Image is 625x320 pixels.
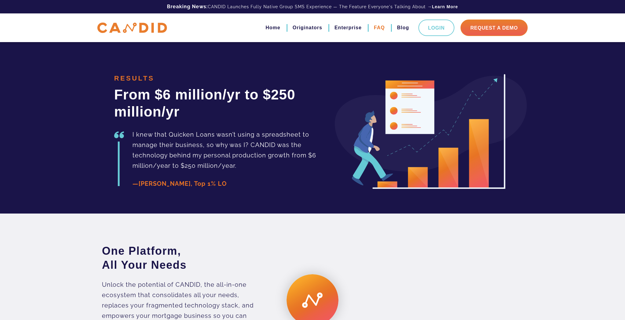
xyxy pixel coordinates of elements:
img: CANDID APP [97,23,167,33]
a: Request A Demo [461,20,528,36]
span: —[PERSON_NAME], Top 1% LO [132,180,227,187]
a: Enterprise [334,23,362,33]
p: I knew that Quicken Loans wasn’t using a spreadsheet to manage their business, so why was I? CAND... [132,129,342,171]
h4: RESULTS [114,74,342,83]
a: Learn More [432,4,458,10]
a: Blog [397,23,409,33]
b: Breaking News: [167,4,208,9]
a: Login [418,20,455,36]
h3: One Platform, All Your Needs [102,244,264,272]
h2: From $6 million/yr to $250 million/yr [114,86,342,120]
a: FAQ [374,23,385,33]
a: Home [266,23,280,33]
a: Originators [293,23,322,33]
